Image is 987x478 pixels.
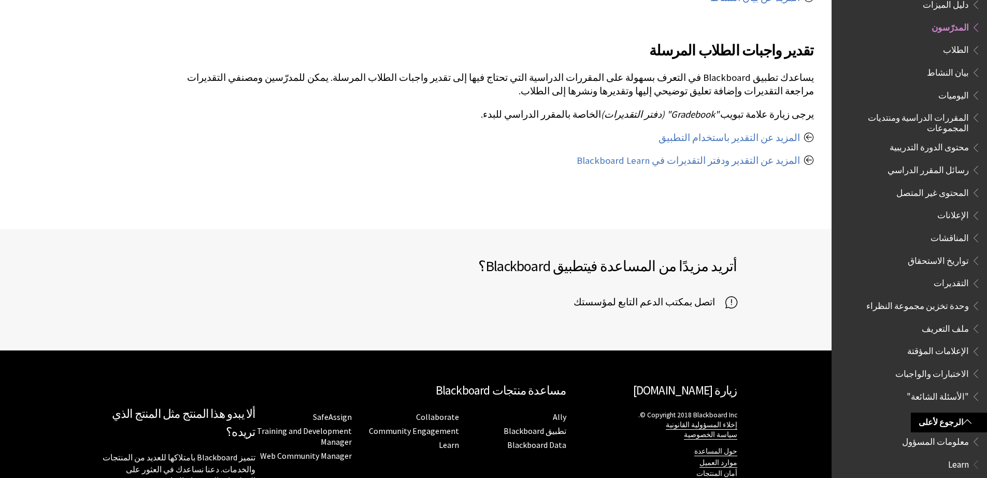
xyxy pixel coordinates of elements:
[504,426,566,437] a: تطبيق Blackboard
[934,275,969,289] span: التقديرات
[659,132,800,144] a: المزيد عن التقدير باستخدام التطبيق
[171,27,814,61] h2: تقدير واجبات الطلاب المرسلة
[908,252,969,266] span: تواريخ الاستحقاق
[255,382,566,400] h2: مساعدة منتجات Blackboard
[931,229,969,243] span: المناقشات
[907,343,969,357] span: الإعلامات المؤقتة
[896,184,969,198] span: المحتوى غير المتصل
[574,294,737,310] a: اتصل بمكتب الدعم التابع لمؤسستك
[666,420,737,430] a: إخلاء المسؤولية القانونية
[507,440,566,451] a: Blackboard Data
[577,410,737,440] p: ‎© Copyright 2018 Blackboard Inc.
[171,108,814,121] p: يرجى زيارة علامة تبويب الخاصة بالمقرر الدراسي للبدء.
[948,456,969,470] span: Learn
[943,41,969,55] span: الطلاب
[574,294,725,310] span: اتصل بمكتب الدعم التابع لمؤسستك
[439,440,459,451] a: Learn
[416,255,737,277] h2: أتريد مزيدًا من المساعدة في ؟
[313,412,352,423] a: SafeAssign
[911,413,987,432] a: الرجوع لأعلى
[915,410,969,424] span: إمكانية الوصول
[938,87,969,101] span: اليوميات
[684,430,737,440] a: سياسة الخصوصية
[866,297,969,311] span: وحدة تخزين مجموعة النظراء
[577,154,800,167] a: المزيد عن التقدير ودفتر التقديرات في Blackboard Learn
[890,139,969,153] span: محتوى الدورة التدريبية
[633,383,737,398] a: زيارة [DOMAIN_NAME]
[937,207,969,221] span: الإعلانات
[171,71,814,98] p: يساعدك تطبيق Blackboard في التعرف بسهولة على المقررات الدراسية التي تحتاج فيها إلى تقدير واجبات ا...
[416,412,459,423] a: Collaborate
[888,161,969,175] span: رسائل المقرر الدراسي
[553,412,566,423] a: Ally
[907,388,969,402] span: "الأسئلة الشائعة"
[895,365,969,379] span: الاختبارات والواجبات
[902,433,969,447] span: معلومات المسؤول
[601,108,719,120] span: "Gradebook" (دفتر التقديرات)
[257,426,352,447] a: Training and Development Manager
[699,458,737,468] a: موارد العميل
[369,426,459,437] a: Community Engagement
[932,19,969,33] span: المدرّسون
[844,109,969,133] span: المقررات الدراسية ومنتديات المجموعات
[260,451,352,461] a: Web Community Manager
[485,257,587,275] span: تطبيق Blackboard
[922,320,969,334] span: ملف التعريف
[694,447,737,456] a: حول المساعدة
[95,405,255,441] h2: ألا يبدو هذا المنتج مثل المنتج الذي تريده؟
[927,64,969,78] span: بيان النشاط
